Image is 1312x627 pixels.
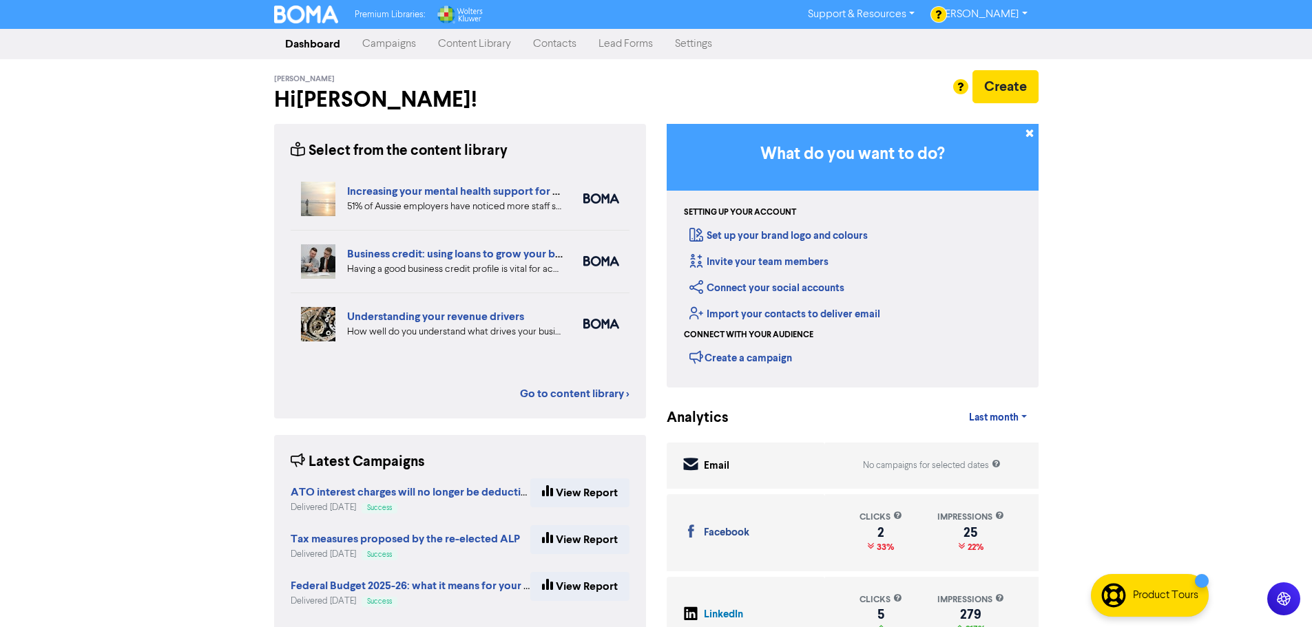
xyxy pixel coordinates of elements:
[347,184,607,198] a: Increasing your mental health support for employees
[965,542,983,553] span: 22%
[355,10,425,19] span: Premium Libraries:
[427,30,522,58] a: Content Library
[958,404,1038,432] a: Last month
[274,6,339,23] img: BOMA Logo
[530,572,629,601] a: View Report
[587,30,664,58] a: Lead Forms
[689,229,868,242] a: Set up your brand logo and colours
[874,542,894,553] span: 33%
[583,256,619,266] img: boma
[704,458,729,474] div: Email
[689,281,844,295] a: Connect your social accounts
[274,87,646,113] h2: Hi [PERSON_NAME] !
[291,579,566,593] strong: Federal Budget 2025-26: what it means for your business
[689,255,829,268] a: Invite your team members
[689,347,792,368] div: Create a campaign
[583,193,619,204] img: boma
[291,532,520,546] strong: Tax measures proposed by the re-elected ALP
[797,3,926,25] a: Support & Resources
[522,30,587,58] a: Contacts
[684,206,796,219] div: Setting up your account
[1243,561,1312,627] iframe: Chat Widget
[860,593,902,606] div: clicks
[291,534,520,545] a: Tax measures proposed by the re-elected ALP
[530,478,629,507] a: View Report
[274,74,335,84] span: [PERSON_NAME]
[860,511,902,524] div: clicks
[704,525,749,541] div: Facebook
[664,30,723,58] a: Settings
[347,262,563,277] div: Having a good business credit profile is vital for accessing routes to funding. We look at six di...
[684,329,813,341] div: Connect with your audience
[667,407,711,429] div: Analytics
[367,598,392,605] span: Success
[367,551,392,558] span: Success
[520,385,629,402] a: Go to content library >
[347,325,563,339] div: How well do you understand what drives your business revenue? We can help you review your numbers...
[291,548,520,561] div: Delivered [DATE]
[291,501,530,514] div: Delivered [DATE]
[583,319,619,329] img: boma_accounting
[689,308,880,321] a: Import your contacts to deliver email
[667,124,1039,387] div: Getting Started in BOMA
[687,145,1018,164] h3: What do you want to do?
[347,310,524,323] a: Understanding your revenue drivers
[704,607,743,623] div: LinkedIn
[937,593,1004,606] div: impressions
[347,200,563,214] div: 51% of Aussie employers have noticed more staff struggling with mental health. But very few have ...
[860,527,902,538] div: 2
[530,525,629,554] a: View Report
[972,70,1039,103] button: Create
[291,140,508,162] div: Select from the content library
[969,412,1019,424] span: Last month
[347,247,591,261] a: Business credit: using loans to grow your business
[937,609,1004,620] div: 279
[351,30,427,58] a: Campaigns
[863,459,1001,472] div: No campaigns for selected dates
[937,511,1004,524] div: impressions
[291,487,601,498] a: ATO interest charges will no longer be deductible from [DATE]
[860,609,902,620] div: 5
[937,527,1004,538] div: 25
[367,504,392,511] span: Success
[291,485,601,499] strong: ATO interest charges will no longer be deductible from [DATE]
[274,30,351,58] a: Dashboard
[291,451,425,473] div: Latest Campaigns
[291,581,566,592] a: Federal Budget 2025-26: what it means for your business
[291,595,530,608] div: Delivered [DATE]
[926,3,1038,25] a: [PERSON_NAME]
[436,6,483,23] img: Wolters Kluwer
